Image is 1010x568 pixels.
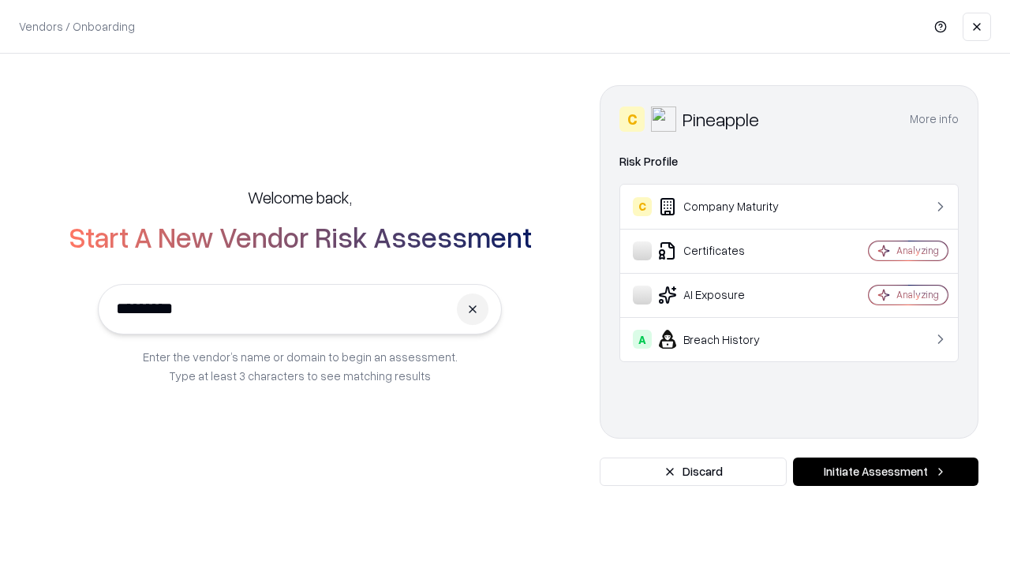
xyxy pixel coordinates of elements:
[910,105,959,133] button: More info
[793,458,978,486] button: Initiate Assessment
[19,18,135,35] p: Vendors / Onboarding
[633,197,652,216] div: C
[69,221,532,252] h2: Start A New Vendor Risk Assessment
[651,106,676,132] img: Pineapple
[683,106,759,132] div: Pineapple
[143,347,458,385] p: Enter the vendor’s name or domain to begin an assessment. Type at least 3 characters to see match...
[619,152,959,171] div: Risk Profile
[248,186,352,208] h5: Welcome back,
[600,458,787,486] button: Discard
[633,286,821,305] div: AI Exposure
[619,106,645,132] div: C
[896,244,939,257] div: Analyzing
[633,241,821,260] div: Certificates
[633,330,821,349] div: Breach History
[633,330,652,349] div: A
[896,288,939,301] div: Analyzing
[633,197,821,216] div: Company Maturity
